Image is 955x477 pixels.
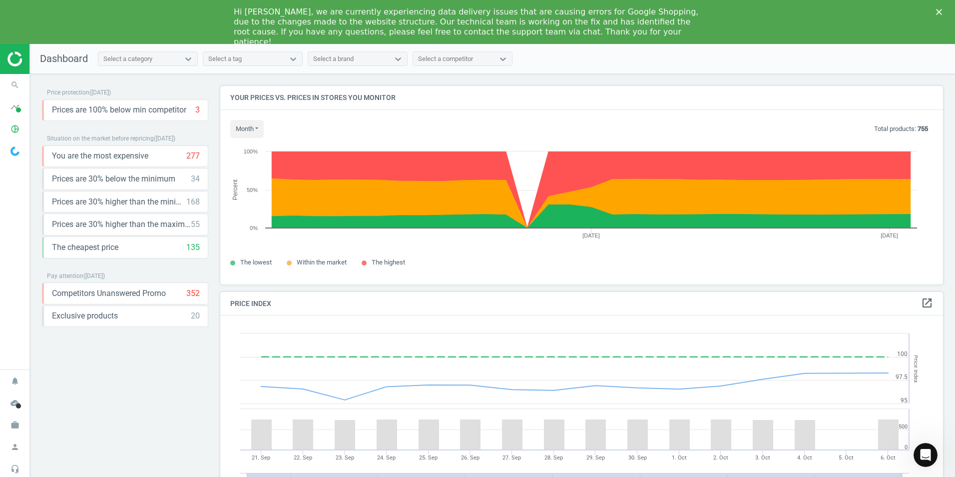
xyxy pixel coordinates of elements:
span: You are the most expensive [52,150,148,161]
b: 755 [918,125,928,132]
span: ( [DATE] ) [83,272,105,279]
text: 100% [244,148,258,154]
button: month [230,120,264,138]
div: Select a category [103,54,152,63]
span: Prices are 30% higher than the maximal [52,219,191,230]
span: The lowest [240,258,272,266]
text: 95 [901,397,908,404]
tspan: Price Index [913,355,919,382]
div: 352 [186,288,200,299]
text: 50% [247,187,258,193]
tspan: 1. Oct [672,454,687,461]
div: 34 [191,173,200,184]
div: Close [936,9,946,15]
tspan: 30. Sep [628,454,647,461]
h4: Price Index [220,292,943,315]
i: timeline [5,97,24,116]
iframe: Intercom live chat [914,443,938,467]
span: Exclusive products [52,310,118,321]
text: 0 [905,444,908,450]
tspan: 6. Oct [881,454,896,461]
div: 55 [191,219,200,230]
text: 100 [897,350,908,357]
span: Prices are 30% below the minimum [52,173,175,184]
tspan: 27. Sep [502,454,521,461]
h4: Your prices vs. prices in stores you monitor [220,86,943,109]
a: open_in_new [921,297,933,310]
div: Hi [PERSON_NAME], we are currently experiencing data delivery issues that are causing errors for ... [234,7,705,47]
div: Select a brand [313,54,354,63]
div: Select a competitor [418,54,473,63]
i: work [5,415,24,434]
span: ( [DATE] ) [154,135,175,142]
div: 20 [191,310,200,321]
span: Price protection [47,89,89,96]
img: wGWNvw8QSZomAAAAABJRU5ErkJggg== [10,146,19,156]
tspan: 23. Sep [336,454,354,461]
div: Select a tag [208,54,242,63]
tspan: 21. Sep [252,454,270,461]
tspan: 25. Sep [419,454,438,461]
tspan: 28. Sep [544,454,563,461]
span: Dashboard [40,52,88,64]
div: 3 [195,104,200,115]
p: Total products: [874,124,928,133]
i: open_in_new [921,297,933,309]
div: 168 [186,196,200,207]
span: Within the market [297,258,347,266]
span: Pay attention [47,272,83,279]
tspan: 26. Sep [461,454,479,461]
span: Prices are 100% below min competitor [52,104,186,115]
div: 135 [186,242,200,253]
img: ajHJNr6hYgQAAAAASUVORK5CYII= [7,51,78,66]
i: notifications [5,371,24,390]
span: The cheapest price [52,242,118,253]
tspan: 4. Oct [797,454,812,461]
span: Competitors Unanswered Promo [52,288,166,299]
i: cloud_done [5,393,24,412]
tspan: [DATE] [582,232,600,238]
i: person [5,437,24,456]
i: search [5,75,24,94]
tspan: Percent [232,179,239,200]
text: 500 [899,423,908,430]
tspan: 2. Oct [713,454,728,461]
tspan: 22. Sep [294,454,312,461]
tspan: 3. Oct [755,454,770,461]
span: Prices are 30% higher than the minimum [52,196,186,207]
tspan: 5. Oct [839,454,854,461]
tspan: [DATE] [881,232,898,238]
text: 97.5 [896,373,908,380]
span: ( [DATE] ) [89,89,111,96]
div: 277 [186,150,200,161]
tspan: 24. Sep [377,454,396,461]
tspan: 29. Sep [586,454,605,461]
text: 0% [250,225,258,231]
span: Situation on the market before repricing [47,135,154,142]
i: pie_chart_outlined [5,119,24,138]
span: The highest [372,258,405,266]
